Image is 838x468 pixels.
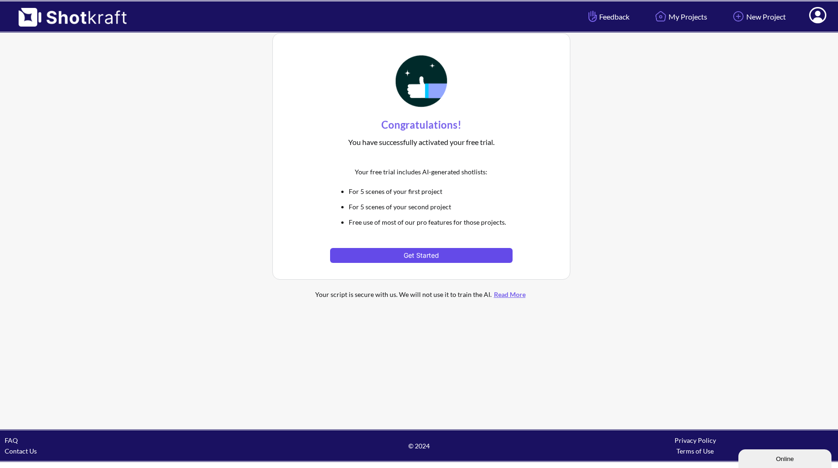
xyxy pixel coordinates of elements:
[653,8,669,24] img: Home Icon
[586,11,629,22] span: Feedback
[557,446,833,456] div: Terms of Use
[392,52,450,110] img: Thumbs Up Icon
[349,186,512,197] li: For 5 scenes of your first project
[349,217,512,227] li: Free use of most of our pro features for those projects.
[296,289,547,300] div: Your script is secure with us. We will not use it to train the AI.
[730,8,746,24] img: Add Icon
[723,4,793,29] a: New Project
[330,134,512,150] div: You have successfully activated your free trial.
[646,4,714,29] a: My Projects
[349,201,512,212] li: For 5 scenes of your second project
[330,116,512,134] div: Congratulations!
[492,290,528,298] a: Read More
[5,447,37,455] a: Contact Us
[586,8,599,24] img: Hand Icon
[738,447,833,468] iframe: chat widget
[330,164,512,179] div: Your free trial includes AI-generated shotlists:
[557,435,833,446] div: Privacy Policy
[5,436,18,444] a: FAQ
[330,248,512,263] button: Get Started
[281,440,557,451] span: © 2024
